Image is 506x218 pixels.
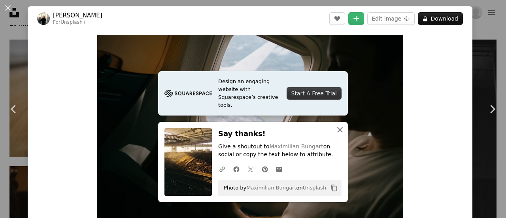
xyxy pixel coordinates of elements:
[270,143,323,150] a: Maximilian Bungart
[37,12,50,25] img: Go to Giulia Squillace's profile
[287,87,342,100] div: Start A Free Trial
[246,185,296,191] a: Maximilian Bungart
[478,71,506,147] a: Next
[303,185,326,191] a: Unsplash
[60,19,87,25] a: Unsplash+
[329,12,345,25] button: Like
[53,11,102,19] a: [PERSON_NAME]
[418,12,463,25] button: Download
[218,128,342,140] h3: Say thanks!
[327,181,341,195] button: Copy to clipboard
[164,87,212,99] img: file-1705255347840-230a6ab5bca9image
[272,161,286,177] a: Share over email
[229,161,244,177] a: Share on Facebook
[348,12,364,25] button: Add to Collection
[258,161,272,177] a: Share on Pinterest
[218,78,280,109] span: Design an engaging website with Squarespace’s creative tools.
[218,143,342,159] p: Give a shoutout to on social or copy the text below to attribute.
[220,182,326,194] span: Photo by on
[244,161,258,177] a: Share on Twitter
[158,71,348,116] a: Design an engaging website with Squarespace’s creative tools.Start A Free Trial
[367,12,415,25] button: Edit image
[53,19,102,26] div: For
